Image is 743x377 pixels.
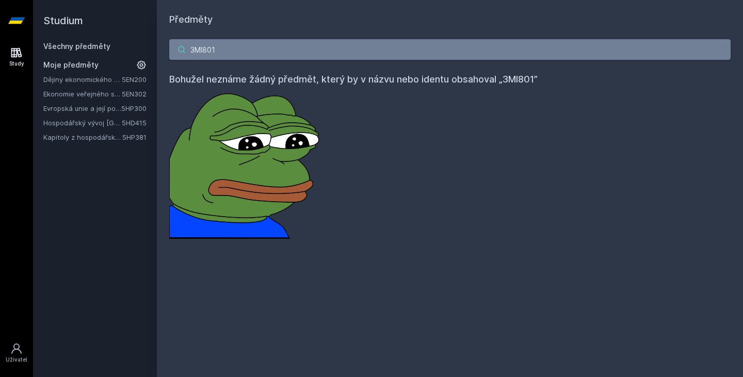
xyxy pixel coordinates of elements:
[2,41,31,73] a: Study
[9,60,24,68] div: Study
[2,337,31,369] a: Uživatel
[43,89,122,99] a: Ekonomie veřejného sektoru
[43,103,121,113] a: Evropská unie a její politiky
[122,119,147,127] a: 5HD415
[6,356,27,364] div: Uživatel
[43,42,110,51] a: Všechny předměty
[122,133,147,141] a: 5HP381
[121,104,147,112] a: 5HP300
[122,75,147,84] a: 5EN200
[43,60,99,70] span: Moje předměty
[169,72,731,87] h4: Bohužel neznáme žádný předmět, který by v názvu nebo identu obsahoval „3MI801”
[169,87,324,239] img: error_picture.png
[43,118,122,128] a: Hospodářský vývoj [GEOGRAPHIC_DATA] po roce 1945
[122,90,147,98] a: 5EN302
[43,74,122,85] a: Dějiny ekonomického myšlení
[169,39,731,60] input: Název nebo ident předmětu…
[43,132,122,142] a: Kapitoly z hospodářské politiky
[169,12,731,27] h1: Předměty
